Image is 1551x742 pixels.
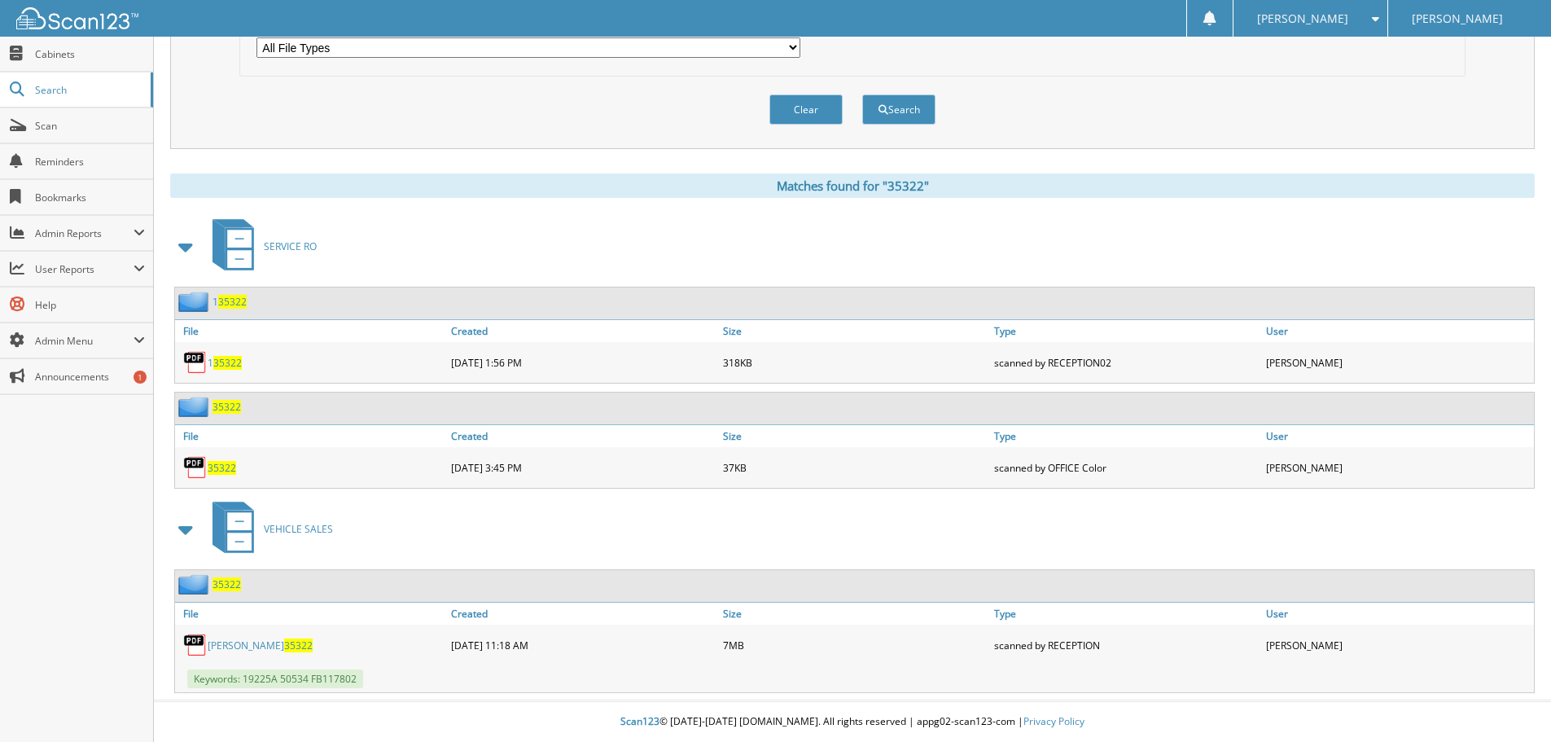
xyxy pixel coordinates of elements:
div: scanned by RECEPTION02 [990,346,1262,379]
div: © [DATE]-[DATE] [DOMAIN_NAME]. All rights reserved | appg02-scan123-com | [154,702,1551,742]
span: Scan123 [620,714,659,728]
img: folder2.png [178,397,212,417]
span: Keywords: 19225A 50534 FB117802 [187,670,363,688]
a: User [1262,320,1534,342]
a: File [175,425,447,447]
a: Created [447,425,719,447]
a: 35322 [212,400,241,414]
a: Created [447,603,719,625]
div: scanned by RECEPTION [990,629,1262,661]
a: VEHICLE SALES [203,497,333,561]
img: folder2.png [178,292,212,312]
span: 35322 [284,639,313,652]
a: Size [719,425,991,447]
a: Created [447,320,719,342]
a: File [175,320,447,342]
div: [PERSON_NAME] [1262,451,1534,484]
a: Type [990,320,1262,342]
div: 37KB [719,451,991,484]
span: Search [35,83,142,97]
div: [DATE] 3:45 PM [447,451,719,484]
img: PDF.png [183,455,208,480]
span: 35322 [218,295,247,309]
a: Size [719,320,991,342]
span: VEHICLE SALES [264,522,333,536]
span: Reminders [35,155,145,169]
span: [PERSON_NAME] [1412,14,1503,24]
a: SERVICE RO [203,214,317,279]
a: Type [990,425,1262,447]
div: scanned by OFFICE Color [990,451,1262,484]
div: [DATE] 1:56 PM [447,346,719,379]
span: User Reports [35,262,134,276]
span: 35322 [213,356,242,370]
a: 135322 [208,356,242,370]
span: Help [35,298,145,312]
div: [PERSON_NAME] [1262,346,1534,379]
a: User [1262,425,1534,447]
div: [DATE] 11:18 AM [447,629,719,661]
div: 318KB [719,346,991,379]
div: 1 [134,371,147,384]
a: [PERSON_NAME]35322 [208,639,313,652]
span: Announcements [35,370,145,384]
a: 35322 [208,461,236,475]
a: Type [990,603,1262,625]
div: 7MB [719,629,991,661]
a: Privacy Policy [1023,714,1084,728]
button: Search [862,94,935,125]
a: 35322 [212,577,241,591]
button: Clear [769,94,843,125]
span: Admin Menu [35,334,134,348]
span: Bookmarks [35,191,145,204]
img: PDF.png [183,350,208,375]
a: 135322 [212,295,247,309]
span: [PERSON_NAME] [1257,14,1348,24]
a: File [175,603,447,625]
img: PDF.png [183,633,208,657]
span: Cabinets [35,47,145,61]
img: folder2.png [178,574,212,595]
a: User [1262,603,1534,625]
span: Scan [35,119,145,133]
div: Matches found for "35322" [170,173,1535,198]
span: SERVICE RO [264,239,317,253]
iframe: Chat Widget [1470,664,1551,742]
img: scan123-logo-white.svg [16,7,138,29]
span: Admin Reports [35,226,134,240]
div: [PERSON_NAME] [1262,629,1534,661]
a: Size [719,603,991,625]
